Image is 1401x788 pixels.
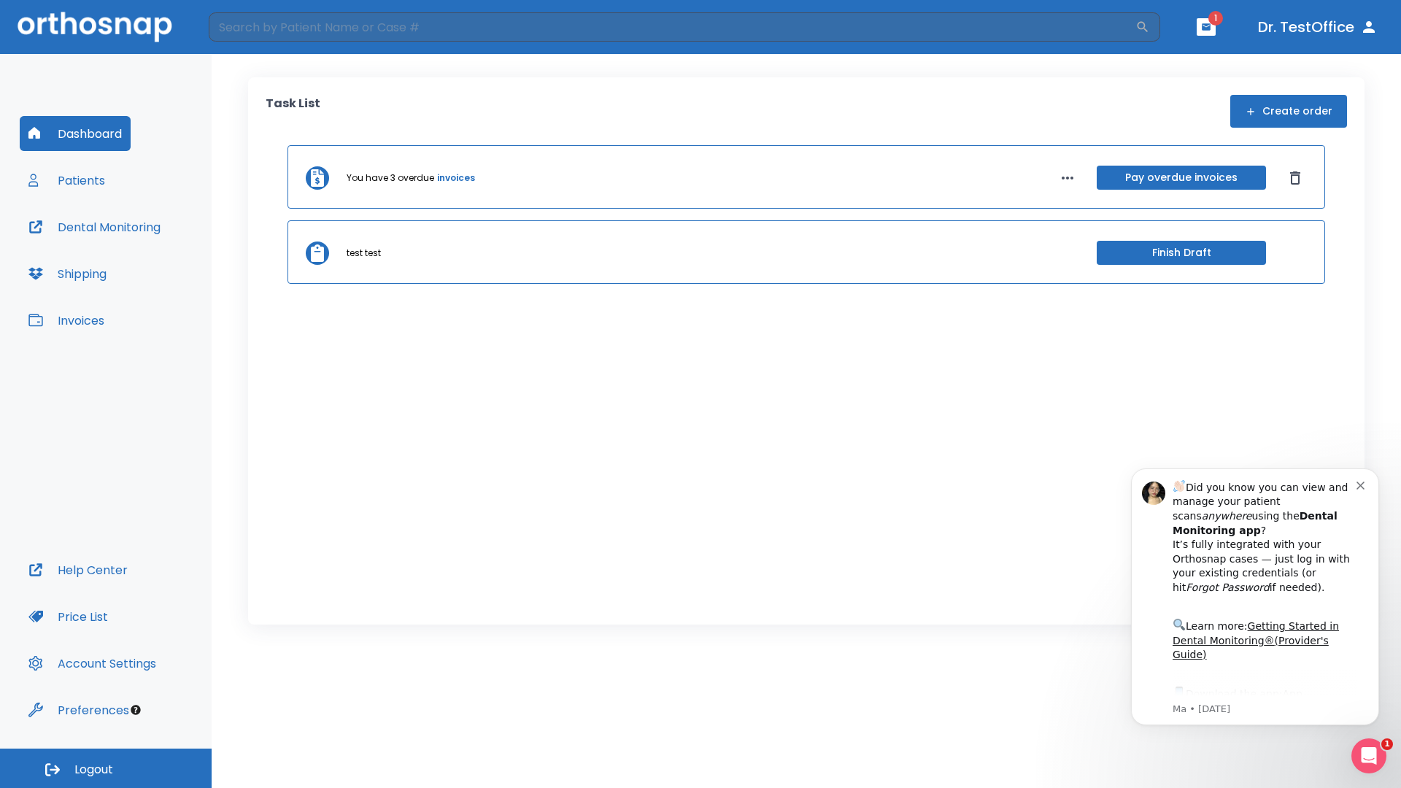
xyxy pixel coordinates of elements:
[1351,738,1386,773] iframe: Intercom live chat
[20,599,117,634] button: Price List
[1252,14,1383,40] button: Dr. TestOffice
[20,552,136,587] button: Help Center
[266,95,320,128] p: Task List
[20,116,131,151] button: Dashboard
[1097,166,1266,190] button: Pay overdue invoices
[1109,450,1401,781] iframe: Intercom notifications message
[1284,166,1307,190] button: Dismiss
[20,256,115,291] button: Shipping
[1097,241,1266,265] button: Finish Draft
[20,209,169,244] button: Dental Monitoring
[1381,738,1393,750] span: 1
[20,303,113,338] button: Invoices
[74,762,113,778] span: Logout
[1208,11,1223,26] span: 1
[437,171,475,185] a: invoices
[209,12,1135,42] input: Search by Patient Name or Case #
[20,646,165,681] button: Account Settings
[347,171,434,185] p: You have 3 overdue
[20,163,114,198] button: Patients
[20,692,138,727] button: Preferences
[347,247,381,260] p: test test
[1230,95,1347,128] button: Create order
[18,12,172,42] img: Orthosnap
[129,703,142,716] div: Tooltip anchor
